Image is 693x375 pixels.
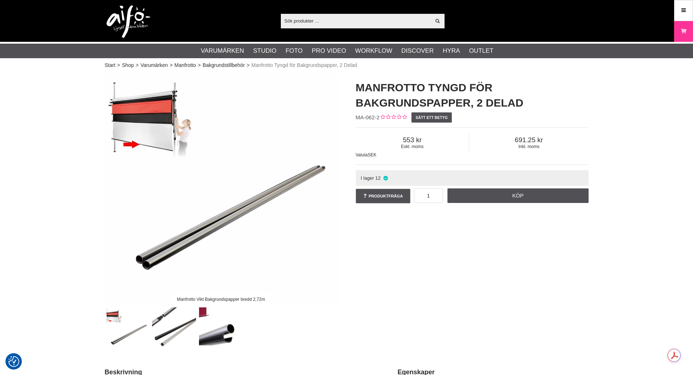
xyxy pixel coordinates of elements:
[117,61,120,69] span: >
[469,144,588,149] span: Inkl. moms
[355,46,392,56] a: Workflow
[170,61,172,69] span: >
[356,80,589,111] h1: Manfrotto Tyngd för Bakgrundspapper, 2 Delad
[469,46,493,56] a: Outlet
[382,175,389,181] i: I lager
[8,356,19,367] img: Revisit consent button
[401,46,434,56] a: Discover
[286,46,303,56] a: Foto
[356,152,368,157] span: Valuta
[368,152,377,157] span: SEK
[281,15,431,26] input: Sök produkter ...
[443,46,460,56] a: Hyra
[375,175,381,181] span: 12
[447,188,589,203] a: Köp
[152,307,196,351] img: Tvådelad pappersvikt med låsande plashölje
[379,114,407,121] div: Kundbetyg: 0
[203,61,245,69] a: Bakgrundstillbehör
[198,61,201,69] span: >
[175,61,196,69] a: Manfrotto
[105,307,149,351] img: Manfrotto Vikt Bakgrundspapper bredd 2,72m
[356,189,410,203] a: Produktfråga
[201,46,244,56] a: Varumärken
[199,307,243,351] img: Lås fast pappret runt aluminiumstången med platshöljet
[312,46,346,56] a: Pro Video
[105,73,338,306] img: Manfrotto Vikt Bakgrundspapper bredd 2,72m
[411,112,452,123] a: Sätt ett betyg
[247,61,250,69] span: >
[107,5,150,38] img: logo.png
[361,175,374,181] span: I lager
[253,46,276,56] a: Studio
[122,61,134,69] a: Shop
[140,61,168,69] a: Varumärken
[251,61,357,69] span: Manfrotto Tyngd för Bakgrundspapper, 2 Delad
[8,355,19,368] button: Samtyckesinställningar
[469,136,588,144] span: 691.25
[356,114,380,120] span: MA-062-2
[105,61,116,69] a: Start
[136,61,139,69] span: >
[171,293,271,306] div: Manfrotto Vikt Bakgrundspapper bredd 2,72m
[356,136,469,144] span: 553
[356,144,469,149] span: Exkl. moms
